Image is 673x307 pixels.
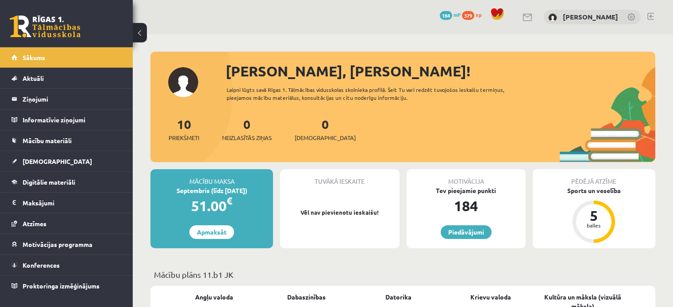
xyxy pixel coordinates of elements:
[533,186,655,244] a: Sports un veselība 5 balles
[23,110,122,130] legend: Informatīvie ziņojumi
[227,194,232,207] span: €
[23,220,46,227] span: Atzīmes
[23,74,44,82] span: Aktuāli
[12,213,122,234] a: Atzīmes
[222,133,272,142] span: Neizlasītās ziņas
[23,282,100,290] span: Proktoringa izmēģinājums
[385,292,411,302] a: Datorika
[533,186,655,195] div: Sports un veselība
[12,110,122,130] a: Informatīvie ziņojumi
[23,240,92,248] span: Motivācijas programma
[440,11,461,18] a: 184 mP
[23,89,122,109] legend: Ziņojumi
[462,11,474,20] span: 379
[12,255,122,275] a: Konferences
[285,208,395,217] p: Vēl nav pievienotu ieskaišu!
[169,116,199,142] a: 10Priekšmeti
[440,11,452,20] span: 184
[280,169,399,186] div: Tuvākā ieskaite
[295,133,356,142] span: [DEMOGRAPHIC_DATA]
[150,186,273,195] div: Septembris (līdz [DATE])
[23,157,92,165] span: [DEMOGRAPHIC_DATA]
[226,61,655,82] div: [PERSON_NAME], [PERSON_NAME]!
[154,269,652,280] p: Mācību plāns 11.b1 JK
[462,11,486,18] a: 379 xp
[222,116,272,142] a: 0Neizlasītās ziņas
[12,151,122,171] a: [DEMOGRAPHIC_DATA]
[581,208,607,223] div: 5
[476,11,481,18] span: xp
[23,261,60,269] span: Konferences
[23,53,45,61] span: Sākums
[407,195,526,216] div: 184
[287,292,326,302] a: Dabaszinības
[169,133,199,142] span: Priekšmeti
[533,169,655,186] div: Pēdējā atzīme
[10,15,81,38] a: Rīgas 1. Tālmācības vidusskola
[12,130,122,151] a: Mācību materiāli
[441,225,492,239] a: Piedāvājumi
[407,186,526,195] div: Tev pieejamie punkti
[454,11,461,18] span: mP
[12,89,122,109] a: Ziņojumi
[548,13,557,22] img: Marta Broka
[581,223,607,228] div: balles
[23,193,122,213] legend: Maksājumi
[189,225,234,239] a: Apmaksāt
[23,178,75,186] span: Digitālie materiāli
[23,136,72,144] span: Mācību materiāli
[12,234,122,254] a: Motivācijas programma
[295,116,356,142] a: 0[DEMOGRAPHIC_DATA]
[407,169,526,186] div: Motivācija
[227,86,530,102] div: Laipni lūgts savā Rīgas 1. Tālmācības vidusskolas skolnieka profilā. Šeit Tu vari redzēt tuvojošo...
[150,195,273,216] div: 51.00
[12,47,122,68] a: Sākums
[150,169,273,186] div: Mācību maksa
[12,193,122,213] a: Maksājumi
[470,292,511,302] a: Krievu valoda
[12,68,122,88] a: Aktuāli
[12,172,122,192] a: Digitālie materiāli
[12,276,122,296] a: Proktoringa izmēģinājums
[563,12,618,21] a: [PERSON_NAME]
[195,292,233,302] a: Angļu valoda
